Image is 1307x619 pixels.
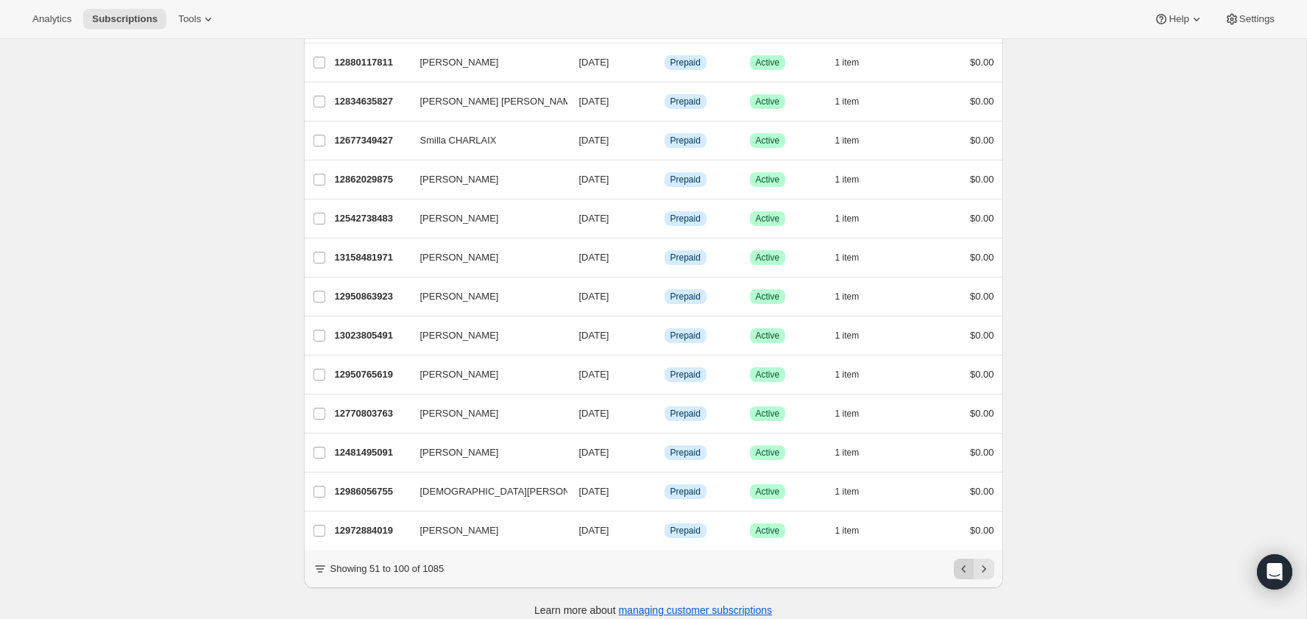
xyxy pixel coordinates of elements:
[411,324,559,347] button: [PERSON_NAME]
[83,9,166,29] button: Subscriptions
[670,135,701,146] span: Prepaid
[670,486,701,498] span: Prepaid
[974,559,994,579] button: Next
[579,252,609,263] span: [DATE]
[411,285,559,308] button: [PERSON_NAME]
[670,213,701,224] span: Prepaid
[420,55,499,70] span: [PERSON_NAME]
[835,520,876,541] button: 1 item
[835,130,876,151] button: 1 item
[835,403,876,424] button: 1 item
[335,403,994,424] div: 12770803763[PERSON_NAME][DATE]InfoPrepaidSuccessActive1 item$0.00
[411,246,559,269] button: [PERSON_NAME]
[335,133,408,148] p: 12677349427
[670,330,701,342] span: Prepaid
[420,172,499,187] span: [PERSON_NAME]
[835,481,876,502] button: 1 item
[970,486,994,497] span: $0.00
[335,484,408,499] p: 12986056755
[335,364,994,385] div: 12950765619[PERSON_NAME][DATE]InfoPrepaidSuccessActive1 item$0.00
[411,129,559,152] button: Smilla CHARLAIX
[335,445,408,460] p: 12481495091
[835,208,876,229] button: 1 item
[24,9,80,29] button: Analytics
[835,169,876,190] button: 1 item
[330,562,444,576] p: Showing 51 to 100 of 1085
[534,603,772,618] p: Learn more about
[835,369,860,381] span: 1 item
[411,51,559,74] button: [PERSON_NAME]
[335,52,994,73] div: 12880117811[PERSON_NAME][DATE]InfoPrepaidSuccessActive1 item$0.00
[420,367,499,382] span: [PERSON_NAME]
[579,57,609,68] span: [DATE]
[411,402,559,425] button: [PERSON_NAME]
[835,213,860,224] span: 1 item
[756,57,780,68] span: Active
[670,525,701,537] span: Prepaid
[756,525,780,537] span: Active
[579,174,609,185] span: [DATE]
[970,447,994,458] span: $0.00
[411,441,559,464] button: [PERSON_NAME]
[835,325,876,346] button: 1 item
[835,486,860,498] span: 1 item
[835,447,860,459] span: 1 item
[32,13,71,25] span: Analytics
[178,13,201,25] span: Tools
[335,247,994,268] div: 13158481971[PERSON_NAME][DATE]InfoPrepaidSuccessActive1 item$0.00
[670,369,701,381] span: Prepaid
[335,211,408,226] p: 12542738483
[756,408,780,420] span: Active
[970,57,994,68] span: $0.00
[335,250,408,265] p: 13158481971
[954,559,974,579] button: Previous
[756,252,780,263] span: Active
[420,133,497,148] span: Smilla CHARLAIX
[411,207,559,230] button: [PERSON_NAME]
[670,57,701,68] span: Prepaid
[335,523,408,538] p: 12972884019
[335,289,408,304] p: 12950863923
[756,330,780,342] span: Active
[835,252,860,263] span: 1 item
[670,174,701,185] span: Prepaid
[579,291,609,302] span: [DATE]
[835,291,860,303] span: 1 item
[335,169,994,190] div: 12862029875[PERSON_NAME][DATE]InfoPrepaidSuccessActive1 item$0.00
[970,369,994,380] span: $0.00
[411,519,559,542] button: [PERSON_NAME]
[970,408,994,419] span: $0.00
[670,291,701,303] span: Prepaid
[335,208,994,229] div: 12542738483[PERSON_NAME][DATE]InfoPrepaidSuccessActive1 item$0.00
[756,291,780,303] span: Active
[335,520,994,541] div: 12972884019[PERSON_NAME][DATE]InfoPrepaidSuccessActive1 item$0.00
[335,130,994,151] div: 12677349427Smilla CHARLAIX[DATE]InfoPrepaidSuccessActive1 item$0.00
[756,369,780,381] span: Active
[411,90,559,113] button: [PERSON_NAME] [PERSON_NAME]
[670,96,701,107] span: Prepaid
[970,330,994,341] span: $0.00
[335,55,408,70] p: 12880117811
[618,604,772,616] a: managing customer subscriptions
[169,9,224,29] button: Tools
[420,484,606,499] span: [DEMOGRAPHIC_DATA][PERSON_NAME]
[970,291,994,302] span: $0.00
[670,447,701,459] span: Prepaid
[970,252,994,263] span: $0.00
[1216,9,1283,29] button: Settings
[970,96,994,107] span: $0.00
[335,328,408,343] p: 13023805491
[335,325,994,346] div: 13023805491[PERSON_NAME][DATE]InfoPrepaidSuccessActive1 item$0.00
[579,135,609,146] span: [DATE]
[670,252,701,263] span: Prepaid
[835,174,860,185] span: 1 item
[579,330,609,341] span: [DATE]
[335,286,994,307] div: 12950863923[PERSON_NAME][DATE]InfoPrepaidSuccessActive1 item$0.00
[411,480,559,503] button: [DEMOGRAPHIC_DATA][PERSON_NAME]
[756,96,780,107] span: Active
[579,447,609,458] span: [DATE]
[420,328,499,343] span: [PERSON_NAME]
[756,174,780,185] span: Active
[420,250,499,265] span: [PERSON_NAME]
[756,447,780,459] span: Active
